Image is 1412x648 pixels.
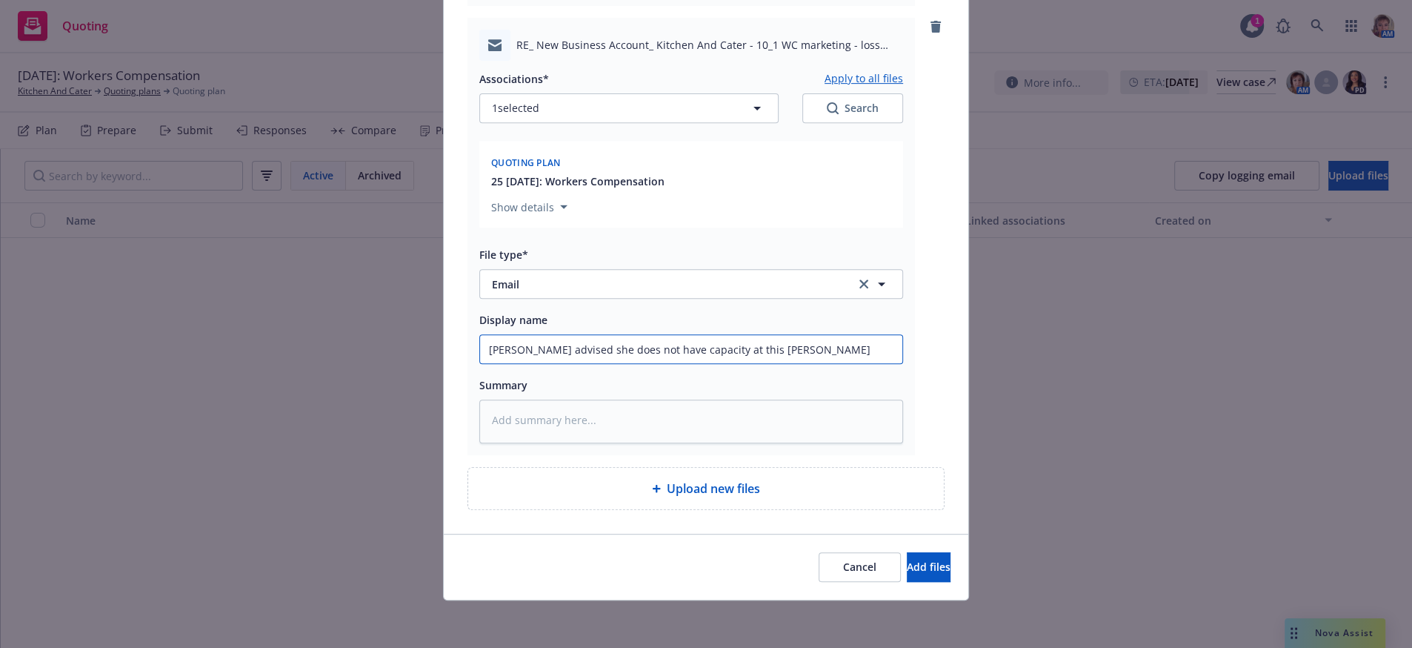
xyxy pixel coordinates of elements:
[491,173,665,189] button: 25 [DATE]: Workers Compensation
[492,277,835,292] span: Email
[492,100,539,116] span: 1 selected
[479,93,779,123] button: 1selected
[907,552,950,582] button: Add files
[479,378,527,392] span: Summary
[827,101,879,116] div: Search
[479,72,549,86] span: Associations*
[480,335,902,363] input: Add display name here...
[479,269,903,299] button: Emailclear selection
[802,93,903,123] button: SearchSearch
[825,70,903,87] button: Apply to all files
[927,18,945,36] a: remove
[467,467,945,510] div: Upload new files
[827,102,839,114] svg: Search
[907,560,950,574] span: Add files
[855,275,873,293] a: clear selection
[667,480,760,497] span: Upload new files
[479,248,528,262] span: File type*
[516,37,903,53] span: RE_ New Business Account_ Kitchen And Cater - 10_1 WC marketing - loss sensitive_.msg
[485,198,573,216] button: Show details
[819,552,901,582] button: Cancel
[491,156,561,169] span: Quoting plan
[843,560,876,574] span: Cancel
[479,313,547,327] span: Display name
